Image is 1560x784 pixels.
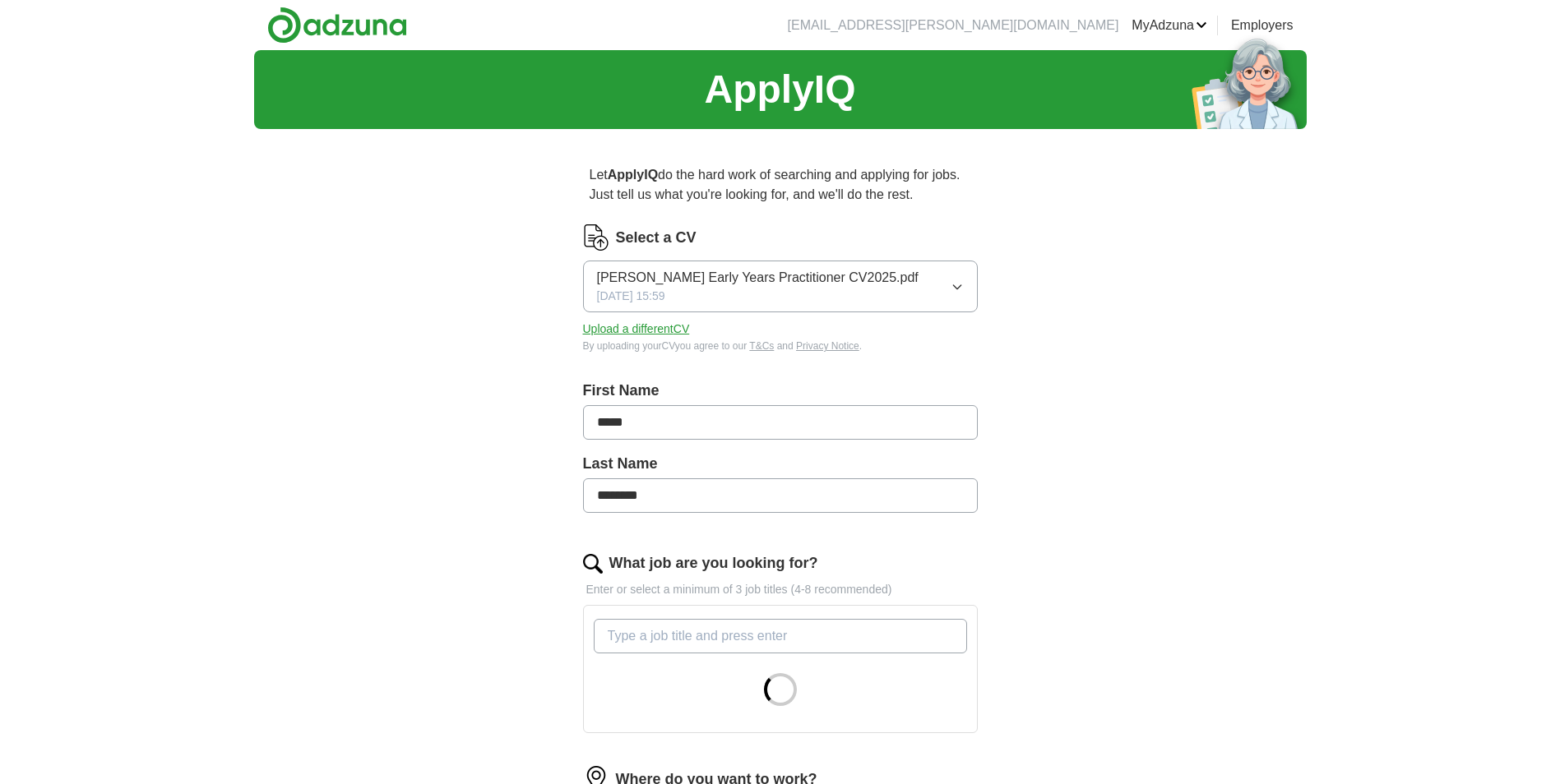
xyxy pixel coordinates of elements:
strong: ApplyIQ [608,168,658,182]
img: Adzuna logo [267,7,407,44]
p: Enter or select a minimum of 3 job titles (4-8 recommended) [583,581,978,598]
img: CV Icon [583,224,609,251]
p: Let do the hard work of searching and applying for jobs. Just tell us what you're looking for, an... [583,159,978,211]
label: Select a CV [616,227,697,249]
label: Last Name [583,453,978,475]
h1: ApplyIQ [704,60,855,119]
a: T&Cs [749,340,774,352]
span: [DATE] 15:59 [597,288,665,305]
img: search.png [583,554,603,574]
span: [PERSON_NAME] Early Years Practitioner CV2025.pdf [597,268,919,288]
label: First Name [583,380,978,402]
a: Employers [1231,16,1294,35]
li: [EMAIL_ADDRESS][PERSON_NAME][DOMAIN_NAME] [788,16,1119,35]
div: By uploading your CV you agree to our and . [583,339,978,353]
a: MyAdzuna [1132,16,1207,35]
input: Type a job title and press enter [594,619,967,653]
a: Privacy Notice [796,340,859,352]
label: What job are you looking for? [609,552,818,574]
button: [PERSON_NAME] Early Years Practitioner CV2025.pdf[DATE] 15:59 [583,261,978,312]
button: Upload a differentCV [583,321,690,338]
